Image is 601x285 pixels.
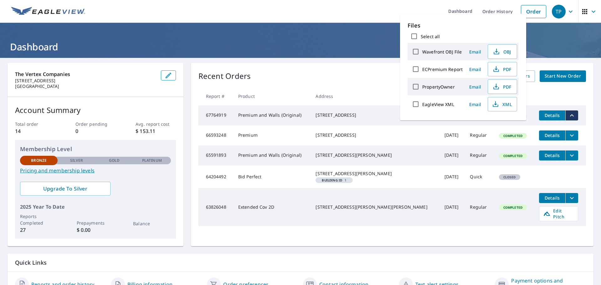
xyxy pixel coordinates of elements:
td: Extended Cov 2D [233,188,311,226]
div: [STREET_ADDRESS] [316,112,434,118]
span: Email [468,66,483,72]
label: PropertyOwner [422,84,455,90]
span: Closed [500,175,520,179]
label: ECPremium Report [422,66,463,72]
button: XML [488,97,517,111]
td: 65591893 [198,145,233,165]
button: Email [465,64,485,74]
span: Email [468,84,483,90]
span: Details [543,132,562,138]
p: Gold [109,158,120,163]
p: Recent Orders [198,70,251,82]
span: PDF [492,65,512,73]
td: 63826048 [198,188,233,226]
button: Email [465,99,485,109]
span: Upgrade To Silver [25,185,105,192]
p: Avg. report cost [136,121,176,127]
div: TP [552,5,566,18]
span: 1 [318,179,350,182]
a: Edit Pitch [539,206,578,221]
td: 66593248 [198,125,233,145]
span: Start New Order [545,72,581,80]
button: filesDropdownBtn-65591893 [565,150,578,160]
p: Account Summary [15,104,176,116]
button: OBJ [488,44,517,59]
a: Start New Order [540,70,586,82]
span: Details [543,152,562,158]
button: Email [465,47,485,57]
p: Bronze [31,158,47,163]
button: detailsBtn-67764919 [539,110,565,120]
td: Bid Perfect [233,165,311,188]
button: detailsBtn-65591893 [539,150,565,160]
td: [DATE] [439,188,465,226]
button: detailsBtn-63826048 [539,193,565,203]
p: Balance [133,220,171,227]
td: [DATE] [439,125,465,145]
p: 27 [20,226,58,234]
p: [STREET_ADDRESS] [15,78,156,84]
span: Edit Pitch [543,208,574,220]
button: filesDropdownBtn-66593248 [565,130,578,140]
label: Select all [421,33,440,39]
p: Reports Completed [20,213,58,226]
button: PDF [488,79,517,94]
p: Membership Level [20,145,171,153]
span: XML [492,100,512,108]
img: EV Logo [11,7,85,16]
button: detailsBtn-66593248 [539,130,565,140]
p: Silver [70,158,83,163]
td: Premium [233,125,311,145]
button: PDF [488,62,517,76]
td: Quick [465,165,494,188]
p: $ 0.00 [77,226,114,234]
td: 64204492 [198,165,233,188]
p: Platinum [142,158,162,163]
span: OBJ [492,48,512,55]
p: Order pending [75,121,116,127]
span: Completed [500,205,526,210]
span: Email [468,49,483,55]
p: 2025 Year To Date [20,203,171,211]
label: Wavefront OBJ File [422,49,462,55]
span: Email [468,101,483,107]
th: Product [233,87,311,105]
p: Quick Links [15,259,586,267]
p: $ 153.11 [136,127,176,135]
p: [GEOGRAPHIC_DATA] [15,84,156,89]
span: PDF [492,83,512,90]
div: [STREET_ADDRESS][PERSON_NAME] [316,152,434,158]
div: [STREET_ADDRESS][PERSON_NAME] [316,170,434,177]
span: Completed [500,134,526,138]
h1: Dashboard [8,40,593,53]
button: Email [465,82,485,92]
th: Address [311,87,439,105]
a: Pricing and membership levels [20,167,171,174]
td: Regular [465,145,494,165]
td: Regular [465,188,494,226]
span: Details [543,195,562,201]
p: 0 [75,127,116,135]
p: Files [408,21,519,30]
button: filesDropdownBtn-67764919 [565,110,578,120]
a: Order [521,5,546,18]
td: Regular [465,125,494,145]
td: 67764919 [198,105,233,125]
td: Premium and Walls (Original) [233,105,311,125]
button: filesDropdownBtn-63826048 [565,193,578,203]
div: [STREET_ADDRESS][PERSON_NAME][PERSON_NAME] [316,204,434,210]
span: Details [543,112,562,118]
p: Prepayments [77,220,114,226]
div: [STREET_ADDRESS] [316,132,434,138]
a: Upgrade To Silver [20,182,110,196]
td: [DATE] [439,165,465,188]
td: Premium and Walls (Original) [233,145,311,165]
td: [DATE] [439,145,465,165]
p: Total order [15,121,55,127]
label: EagleView XML [422,101,454,107]
span: Completed [500,154,526,158]
p: The Vertex Companies [15,70,156,78]
p: 14 [15,127,55,135]
em: Building ID [322,179,342,182]
th: Report # [198,87,233,105]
